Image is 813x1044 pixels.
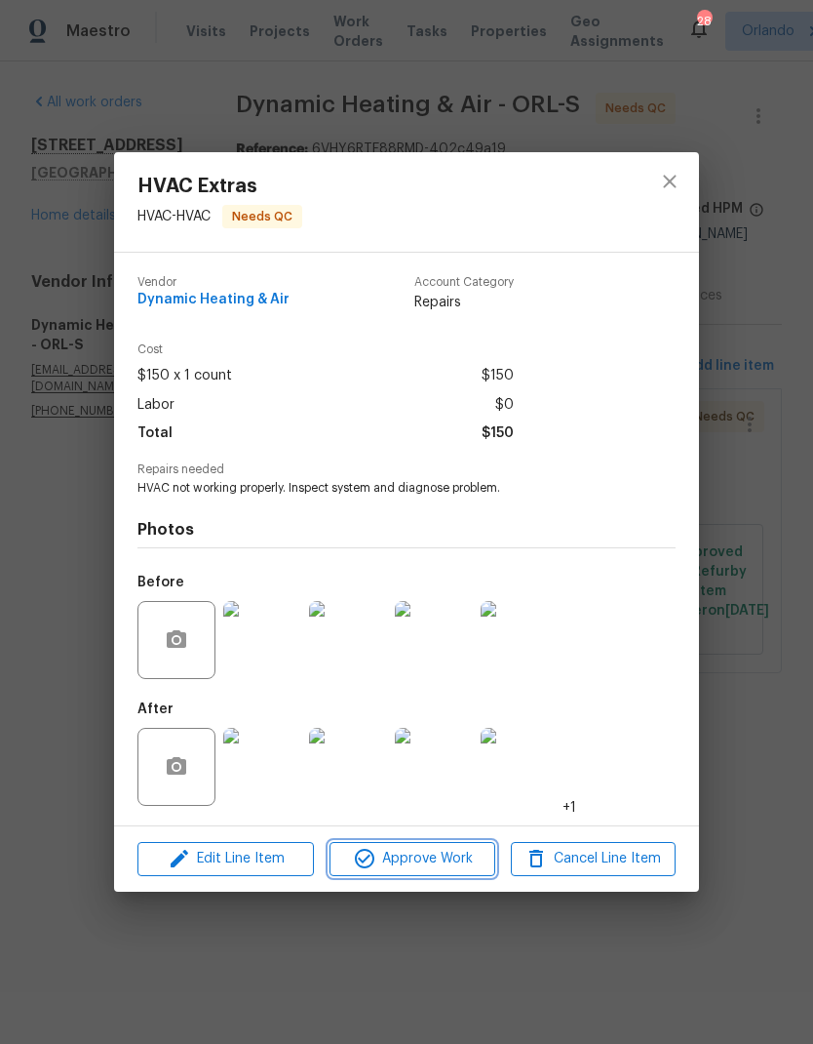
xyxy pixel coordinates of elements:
span: HVAC Extras [137,176,302,197]
span: $150 [482,362,514,390]
button: Approve Work [329,842,494,876]
span: Cancel Line Item [517,847,670,871]
button: Cancel Line Item [511,842,676,876]
span: Total [137,420,173,448]
span: $0 [495,391,514,420]
span: +1 [562,798,576,818]
span: $150 x 1 count [137,362,232,390]
span: Needs QC [224,207,300,226]
span: Vendor [137,276,290,289]
h5: Before [137,576,184,589]
span: Labor [137,391,174,420]
span: Repairs needed [137,463,676,476]
span: Cost [137,343,514,356]
button: Edit Line Item [137,842,314,876]
button: close [646,158,693,205]
span: Repairs [414,293,514,312]
span: HVAC not working properly. Inspect system and diagnose problem. [137,480,622,497]
h4: Photos [137,520,676,540]
span: Edit Line Item [143,847,308,871]
h5: After [137,703,174,716]
span: $150 [482,420,514,448]
span: Dynamic Heating & Air [137,293,290,307]
span: Approve Work [335,847,488,871]
div: 28 [697,12,711,31]
span: Account Category [414,276,514,289]
span: HVAC - HVAC [137,210,211,223]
